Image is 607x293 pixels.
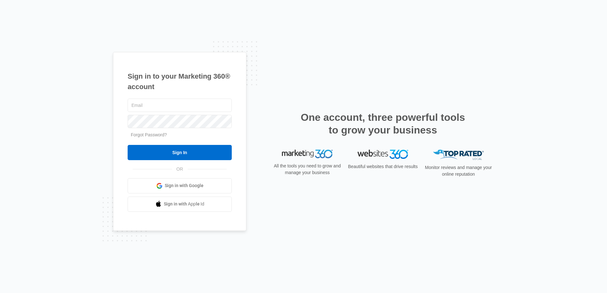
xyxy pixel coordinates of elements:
[131,132,167,137] a: Forgot Password?
[172,166,188,173] span: OR
[165,182,203,189] span: Sign in with Google
[433,150,484,160] img: Top Rated Local
[299,111,467,136] h2: One account, three powerful tools to grow your business
[128,99,232,112] input: Email
[128,71,232,92] h1: Sign in to your Marketing 360® account
[164,201,204,207] span: Sign in with Apple Id
[357,150,408,159] img: Websites 360
[272,163,343,176] p: All the tools you need to grow and manage your business
[282,150,333,159] img: Marketing 360
[128,197,232,212] a: Sign in with Apple Id
[128,145,232,160] input: Sign In
[128,178,232,193] a: Sign in with Google
[347,163,418,170] p: Beautiful websites that drive results
[423,164,494,178] p: Monitor reviews and manage your online reputation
